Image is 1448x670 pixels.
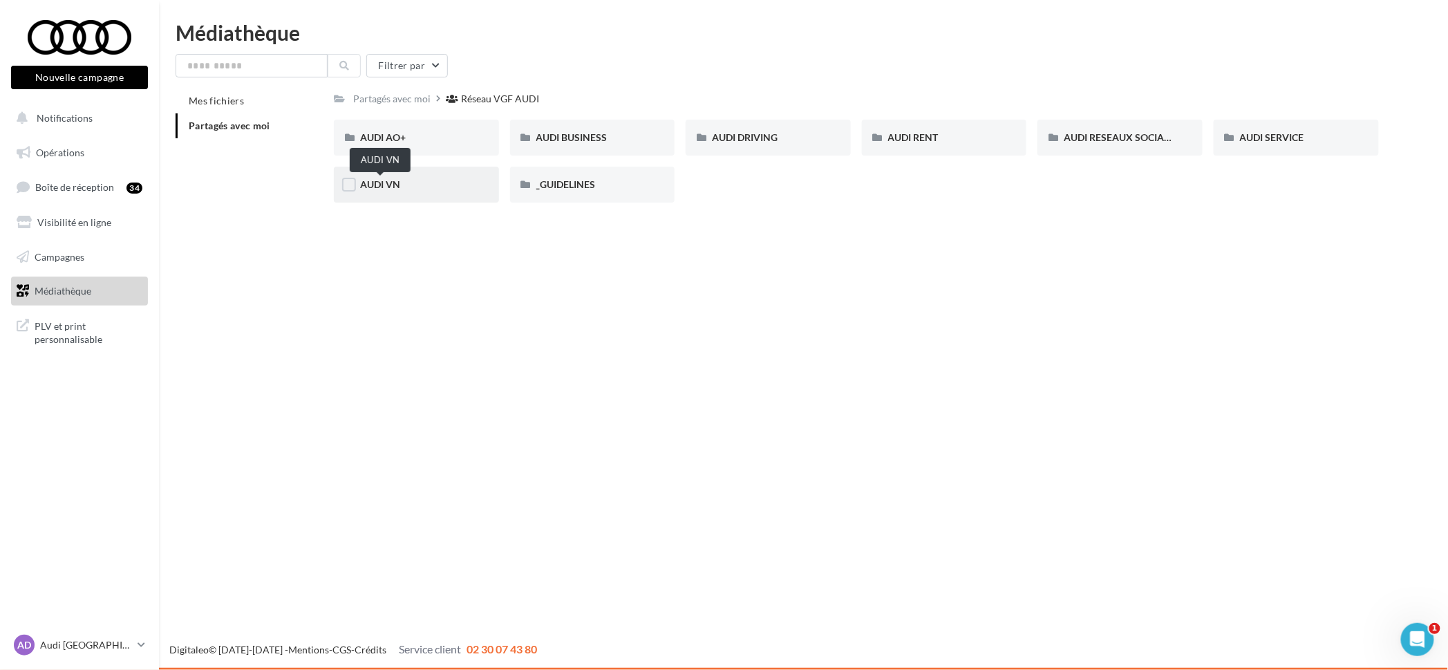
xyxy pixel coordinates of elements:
[126,183,142,194] div: 34
[350,148,411,172] div: AUDI VN
[11,632,148,658] a: AD Audi [GEOGRAPHIC_DATA]
[461,92,539,106] div: Réseau VGF AUDI
[36,147,84,158] span: Opérations
[11,66,148,89] button: Nouvelle campagne
[355,644,386,655] a: Crédits
[37,112,93,124] span: Notifications
[353,92,431,106] div: Partagés avec moi
[176,22,1431,43] div: Médiathèque
[8,172,151,202] a: Boîte de réception34
[1064,131,1178,143] span: AUDI RESEAUX SOCIAUX
[888,131,939,143] span: AUDI RENT
[1401,623,1434,656] iframe: Intercom live chat
[169,644,209,655] a: Digitaleo
[366,54,448,77] button: Filtrer par
[8,243,151,272] a: Campagnes
[8,277,151,306] a: Médiathèque
[288,644,329,655] a: Mentions
[189,95,244,106] span: Mes fichiers
[536,131,608,143] span: AUDI BUSINESS
[8,311,151,352] a: PLV et print personnalisable
[8,104,145,133] button: Notifications
[1429,623,1440,634] span: 1
[35,250,84,262] span: Campagnes
[35,181,114,193] span: Boîte de réception
[8,138,151,167] a: Opérations
[35,317,142,346] span: PLV et print personnalisable
[37,216,111,228] span: Visibilité en ligne
[360,131,406,143] span: AUDI AO+
[332,644,351,655] a: CGS
[169,644,537,655] span: © [DATE]-[DATE] - - -
[360,178,400,190] span: AUDI VN
[536,178,596,190] span: _GUIDELINES
[189,120,270,131] span: Partagés avec moi
[399,642,461,655] span: Service client
[35,285,91,297] span: Médiathèque
[8,208,151,237] a: Visibilité en ligne
[40,638,132,652] p: Audi [GEOGRAPHIC_DATA]
[467,642,537,655] span: 02 30 07 43 80
[712,131,778,143] span: AUDI DRIVING
[1240,131,1304,143] span: AUDI SERVICE
[17,638,31,652] span: AD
